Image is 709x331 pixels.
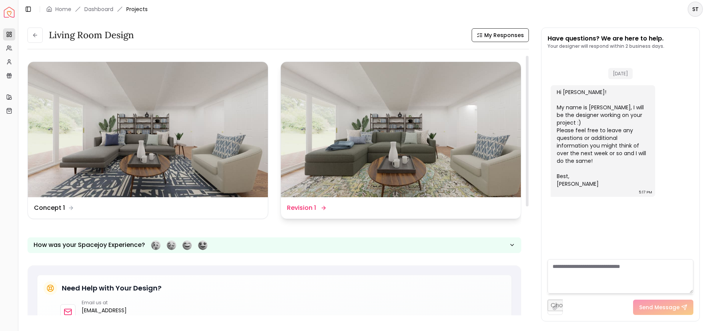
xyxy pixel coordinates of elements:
[4,7,15,18] img: Spacejoy Logo
[287,203,316,213] dd: Revision 1
[608,68,633,79] span: [DATE]
[280,62,521,219] a: Revision 1Revision 1
[4,7,15,18] a: Spacejoy
[688,2,702,16] span: ST
[484,31,524,39] span: My Responses
[55,5,71,13] a: Home
[126,5,148,13] span: Projects
[62,283,161,294] h5: Need Help with Your Design?
[34,203,65,213] dd: Concept 1
[548,34,664,43] p: Have questions? We are here to help.
[84,5,113,13] a: Dashboard
[82,300,162,306] p: Email us at
[49,29,134,41] h3: Living Room Design
[27,62,268,219] a: Concept 1Concept 1
[639,188,652,196] div: 5:17 PM
[548,43,664,49] p: Your designer will respond within 2 business days.
[34,240,145,250] p: How was your Spacejoy Experience?
[281,62,521,197] img: Revision 1
[28,62,268,197] img: Concept 1
[557,88,648,188] div: Hi [PERSON_NAME]! My name is [PERSON_NAME], I will be the designer working on your project :) Ple...
[688,2,703,17] button: ST
[46,5,148,13] nav: breadcrumb
[27,237,521,253] button: How was your Spacejoy Experience?Feeling terribleFeeling badFeeling goodFeeling awesome
[472,28,529,42] button: My Responses
[82,306,162,324] a: [EMAIL_ADDRESS][DOMAIN_NAME]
